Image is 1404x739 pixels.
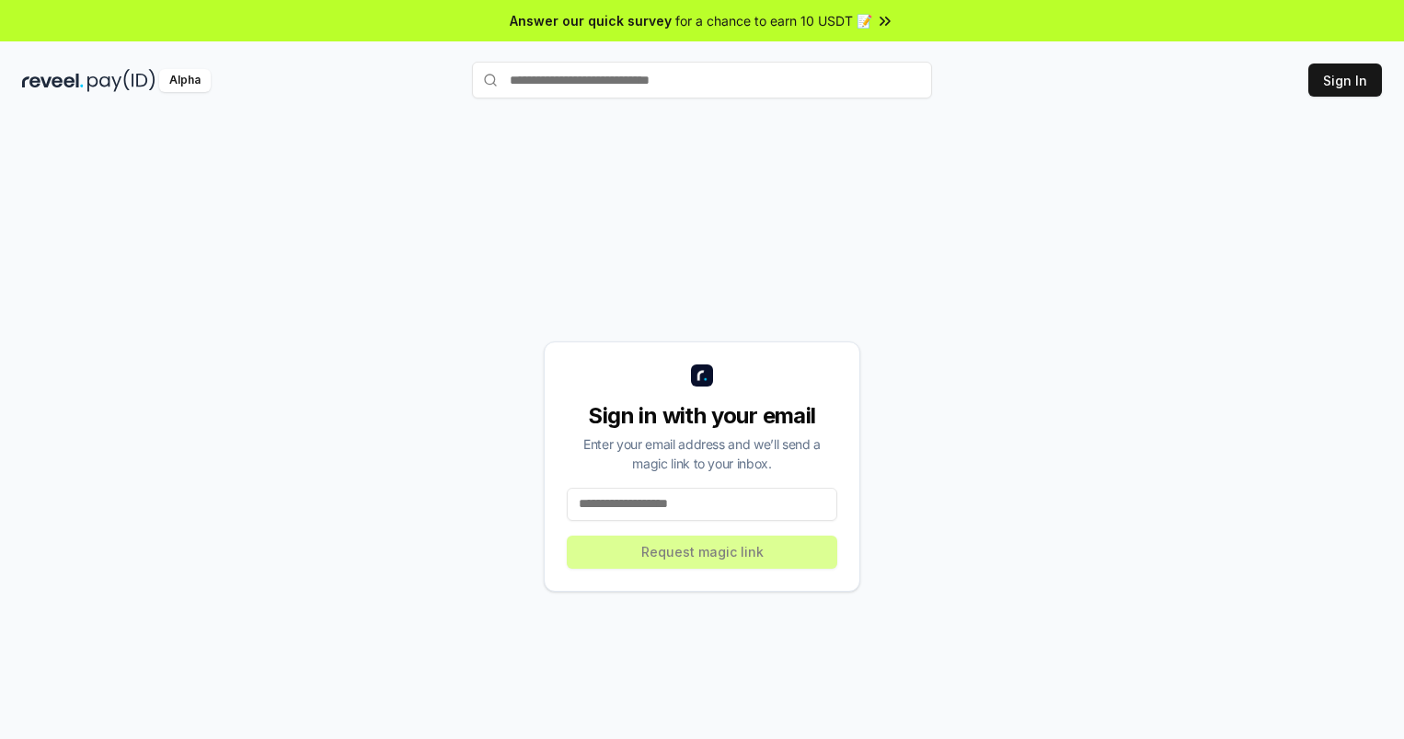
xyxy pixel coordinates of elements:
div: Enter your email address and we’ll send a magic link to your inbox. [567,434,837,473]
img: logo_small [691,364,713,387]
img: reveel_dark [22,69,84,92]
span: for a chance to earn 10 USDT 📝 [675,11,872,30]
div: Sign in with your email [567,401,837,431]
button: Sign In [1308,64,1382,97]
span: Answer our quick survey [510,11,672,30]
img: pay_id [87,69,155,92]
div: Alpha [159,69,211,92]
